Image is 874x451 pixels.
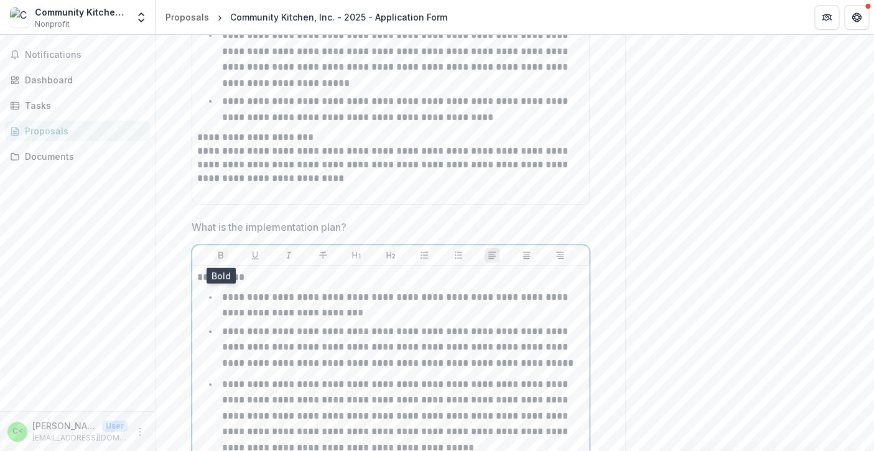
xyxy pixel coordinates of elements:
nav: breadcrumb [160,8,452,26]
a: Documents [5,146,150,167]
p: What is the implementation plan? [192,220,346,235]
button: Heading 1 [349,248,364,263]
span: Notifications [25,50,145,60]
div: Cheryl Prichard <clprichard@mail.wvu.edu> [12,427,23,435]
a: Tasks [5,95,150,116]
div: Tasks [25,99,140,112]
span: Nonprofit [35,19,70,30]
button: Ordered List [451,248,466,263]
a: Proposals [160,8,214,26]
div: Proposals [165,11,209,24]
button: More [132,424,147,439]
div: Community Kitchen, Inc. - 2025 - Application Form [230,11,447,24]
button: Align Right [552,248,567,263]
div: Documents [25,150,140,163]
button: Align Left [485,248,500,263]
button: Open entity switcher [132,5,150,30]
div: Proposals [25,124,140,137]
button: Align Center [519,248,534,263]
div: Community Kitchen, Inc. [35,6,128,19]
a: Proposals [5,121,150,141]
button: Notifications [5,45,150,65]
button: Bold [213,248,228,263]
p: [PERSON_NAME] <[EMAIL_ADDRESS][DOMAIN_NAME]> [32,419,97,432]
button: Heading 2 [383,248,398,263]
button: Strike [315,248,330,263]
img: Community Kitchen, Inc. [10,7,30,27]
a: Dashboard [5,70,150,90]
div: Dashboard [25,73,140,86]
button: Get Help [844,5,869,30]
button: Italicize [281,248,296,263]
button: Bullet List [417,248,432,263]
p: [EMAIL_ADDRESS][DOMAIN_NAME] [32,432,128,444]
p: User [102,421,128,432]
button: Underline [248,248,263,263]
button: Partners [814,5,839,30]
